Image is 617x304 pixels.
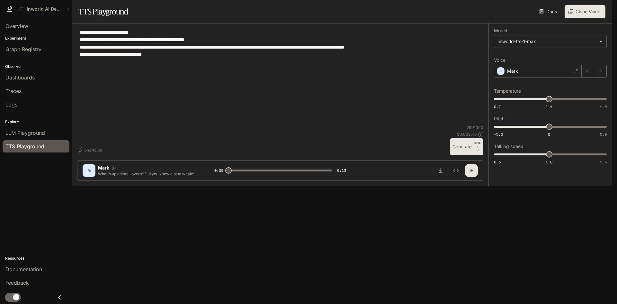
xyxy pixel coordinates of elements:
p: Mark [98,165,109,171]
span: 5.0 [600,132,607,137]
a: Docs [538,5,559,18]
div: inworld-tts-1-max [499,38,596,45]
p: Voice [494,58,505,62]
button: Clone Voice [565,5,605,18]
button: GenerateCTRL +⏎ [450,138,483,155]
h1: TTS Playground [78,5,128,18]
span: -5.0 [494,132,503,137]
span: 0.5 [494,159,501,165]
button: Shortcuts [77,145,104,155]
p: ⏎ [474,141,481,152]
span: 1.0 [546,159,552,165]
button: All workspaces [17,3,73,15]
p: Talking speed [494,144,523,149]
div: inworld-tts-1-max [494,35,606,48]
div: M [84,165,94,176]
p: Pitch [494,116,505,121]
p: What's up animal lovers!! Did you know a blue whale's heart is as big as a car? Its heart is abou... [98,171,199,177]
button: Copy Voice ID [109,166,118,170]
p: CTRL + [474,141,481,149]
button: Inspect [450,164,462,177]
p: Model [494,28,507,33]
span: 0.7 [494,104,501,109]
span: 1.1 [546,104,552,109]
span: 0:00 [214,167,223,174]
span: 0 [548,132,550,137]
span: 1.5 [600,104,607,109]
button: Download audio [434,164,447,177]
p: Mark [507,68,518,74]
p: Temperature [494,89,521,93]
span: 0:13 [337,167,346,174]
span: 1.5 [600,159,607,165]
p: Inworld AI Demos [27,6,63,12]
